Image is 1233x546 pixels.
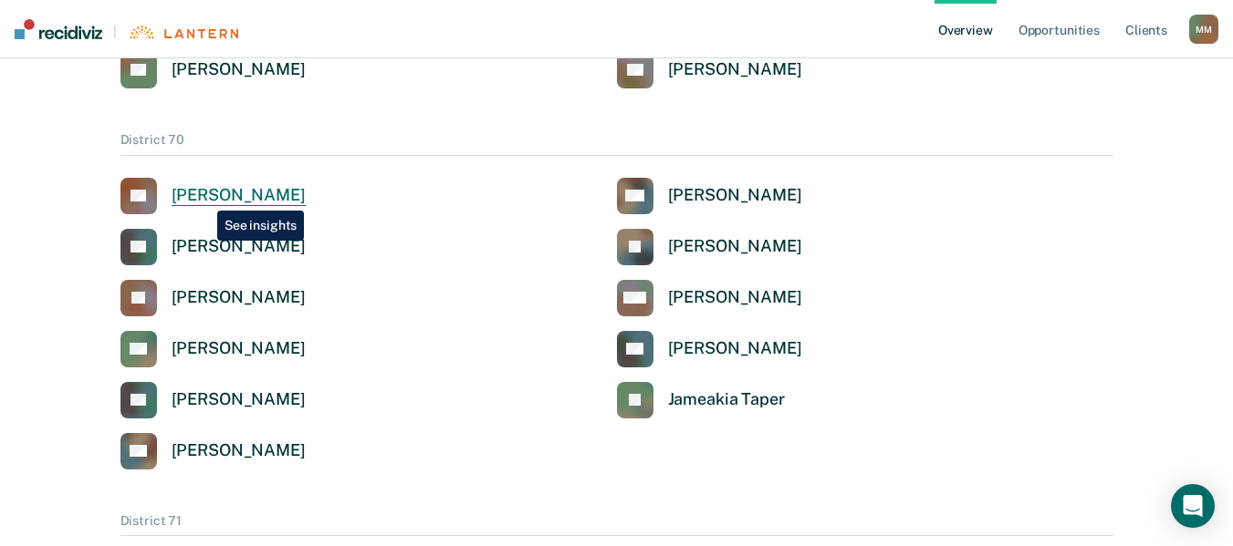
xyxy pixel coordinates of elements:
[102,24,128,39] span: |
[15,19,102,39] img: Recidiviz
[1189,15,1218,44] button: MM
[668,59,802,80] div: [PERSON_NAME]
[120,229,306,265] a: [PERSON_NAME]
[617,52,802,88] a: [PERSON_NAME]
[617,280,802,316] a: [PERSON_NAME]
[617,382,785,418] a: Jameakia Taper
[15,19,238,39] a: |
[120,280,306,316] a: [PERSON_NAME]
[668,338,802,359] div: [PERSON_NAME]
[120,132,1113,156] div: District 70
[617,229,802,265] a: [PERSON_NAME]
[120,178,306,214] a: [PERSON_NAME]
[617,331,802,367] a: [PERSON_NAME]
[668,389,785,410] div: Jameakia Taper
[172,338,306,359] div: [PERSON_NAME]
[172,236,306,257] div: [PERSON_NAME]
[172,185,306,206] div: [PERSON_NAME]
[1171,484,1215,528] div: Open Intercom Messenger
[120,382,306,418] a: [PERSON_NAME]
[172,389,306,410] div: [PERSON_NAME]
[120,331,306,367] a: [PERSON_NAME]
[120,513,1113,537] div: District 71
[172,59,306,80] div: [PERSON_NAME]
[120,433,306,469] a: [PERSON_NAME]
[668,236,802,257] div: [PERSON_NAME]
[668,185,802,206] div: [PERSON_NAME]
[172,440,306,461] div: [PERSON_NAME]
[120,52,306,88] a: [PERSON_NAME]
[128,26,238,39] img: Lantern
[172,287,306,308] div: [PERSON_NAME]
[617,178,802,214] a: [PERSON_NAME]
[1189,15,1218,44] div: M M
[668,287,802,308] div: [PERSON_NAME]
